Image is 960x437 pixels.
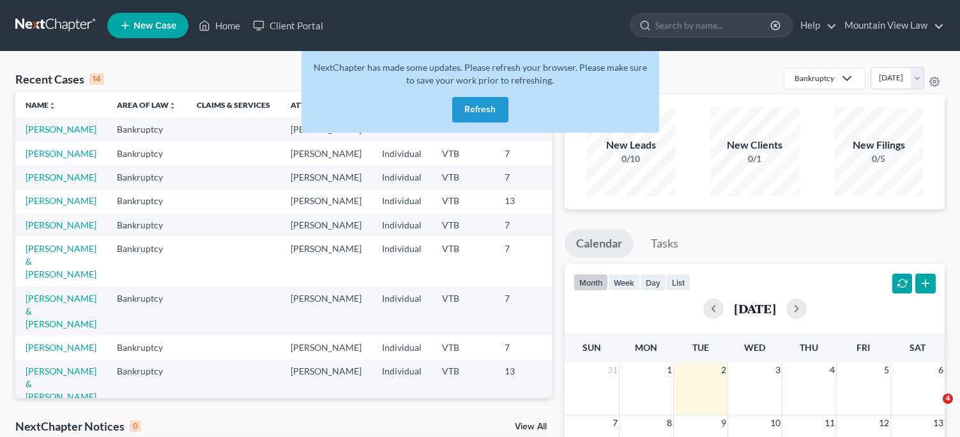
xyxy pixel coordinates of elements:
[655,13,772,37] input: Search by name...
[883,362,890,378] span: 5
[494,360,558,409] td: 13
[280,165,372,189] td: [PERSON_NAME]
[432,213,494,237] td: VTB
[666,415,673,431] span: 8
[280,360,372,409] td: [PERSON_NAME]
[26,243,96,279] a: [PERSON_NAME] & [PERSON_NAME]
[640,274,666,291] button: day
[432,189,494,213] td: VTB
[107,286,187,336] td: Bankruptcy
[857,342,870,353] span: Fri
[133,21,176,31] span: New Case
[774,362,782,378] span: 3
[26,195,96,206] a: [PERSON_NAME]
[107,336,187,359] td: Bankruptcy
[666,362,673,378] span: 1
[280,142,372,165] td: [PERSON_NAME]
[834,138,924,152] div: New Filings
[107,142,187,165] td: Bankruptcy
[515,422,547,431] a: View All
[107,165,187,189] td: Bankruptcy
[608,274,640,291] button: week
[494,213,558,237] td: 7
[734,302,776,315] h2: [DATE]
[280,237,372,286] td: [PERSON_NAME]
[494,237,558,286] td: 7
[586,138,676,152] div: New Leads
[611,415,619,431] span: 7
[26,219,96,230] a: [PERSON_NAME]
[800,342,818,353] span: Thu
[372,142,432,165] td: Individual
[192,14,247,37] a: Home
[26,366,96,402] a: [PERSON_NAME] & [PERSON_NAME]
[372,286,432,336] td: Individual
[107,213,187,237] td: Bankruptcy
[372,189,432,213] td: Individual
[15,418,141,434] div: NextChapter Notices
[432,360,494,409] td: VTB
[117,100,176,110] a: Area of Lawunfold_more
[494,189,558,213] td: 13
[828,362,836,378] span: 4
[169,102,176,110] i: unfold_more
[130,420,141,432] div: 0
[49,102,56,110] i: unfold_more
[720,415,728,431] span: 9
[943,394,953,404] span: 4
[280,336,372,359] td: [PERSON_NAME]
[26,342,96,353] a: [PERSON_NAME]
[494,165,558,189] td: 7
[15,71,104,87] div: Recent Cases
[89,73,104,85] div: 14
[280,117,372,141] td: [PERSON_NAME]
[744,342,765,353] span: Wed
[692,342,709,353] span: Tue
[291,100,339,110] a: Attorneyunfold_more
[710,152,800,165] div: 0/1
[280,189,372,213] td: [PERSON_NAME]
[107,360,187,409] td: Bankruptcy
[769,415,782,431] span: 10
[26,124,96,135] a: [PERSON_NAME]
[372,213,432,237] td: Individual
[26,100,56,110] a: Nameunfold_more
[372,360,432,409] td: Individual
[635,342,657,353] span: Mon
[586,152,676,165] div: 0/10
[107,117,187,141] td: Bankruptcy
[494,142,558,165] td: 7
[794,14,837,37] a: Help
[606,362,619,378] span: 31
[107,237,187,286] td: Bankruptcy
[452,97,508,122] button: Refresh
[432,286,494,336] td: VTB
[26,172,96,182] a: [PERSON_NAME]
[574,274,608,291] button: month
[372,165,432,189] td: Individual
[494,336,558,359] td: 7
[26,293,96,329] a: [PERSON_NAME] & [PERSON_NAME]
[494,286,558,336] td: 7
[247,14,330,37] a: Client Portal
[710,138,800,152] div: New Clients
[795,73,834,84] div: Bankruptcy
[666,274,690,291] button: list
[432,142,494,165] td: VTB
[372,336,432,359] td: Individual
[432,237,494,286] td: VTB
[937,362,945,378] span: 6
[372,237,432,286] td: Individual
[565,230,634,258] a: Calendar
[432,336,494,359] td: VTB
[432,165,494,189] td: VTB
[917,394,947,424] iframe: Intercom live chat
[187,92,280,117] th: Claims & Services
[280,286,372,336] td: [PERSON_NAME]
[838,14,944,37] a: Mountain View Law
[878,415,890,431] span: 12
[280,213,372,237] td: [PERSON_NAME]
[314,62,647,85] span: NextChapter has made some updates. Please refresh your browser. Please make sure to save your wor...
[107,189,187,213] td: Bankruptcy
[910,342,926,353] span: Sat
